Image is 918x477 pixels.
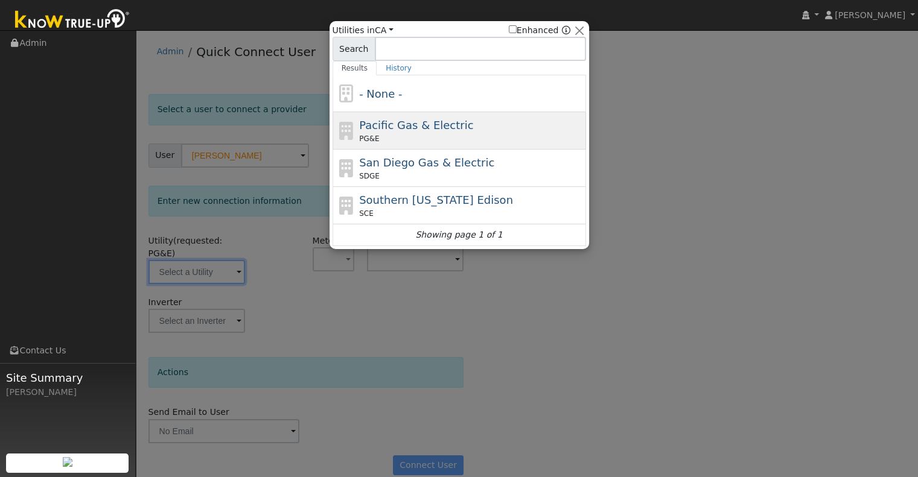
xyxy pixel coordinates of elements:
[359,208,374,219] span: SCE
[509,24,559,37] label: Enhanced
[359,194,513,206] span: Southern [US_STATE] Edison
[835,10,905,20] span: [PERSON_NAME]
[333,37,375,61] span: Search
[561,25,570,35] a: Enhanced Providers
[359,133,379,144] span: PG&E
[359,156,494,169] span: San Diego Gas & Electric
[359,119,473,131] span: Pacific Gas & Electric
[6,386,129,399] div: [PERSON_NAME]
[333,24,394,37] span: Utilities in
[6,370,129,386] span: Site Summary
[377,61,421,75] a: History
[509,25,517,33] input: Enhanced
[9,7,136,34] img: Know True-Up
[359,171,380,182] span: SDGE
[63,457,72,467] img: retrieve
[509,24,570,37] span: Show enhanced providers
[359,87,402,100] span: - None -
[415,229,502,241] i: Showing page 1 of 1
[375,25,394,35] a: CA
[333,61,377,75] a: Results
